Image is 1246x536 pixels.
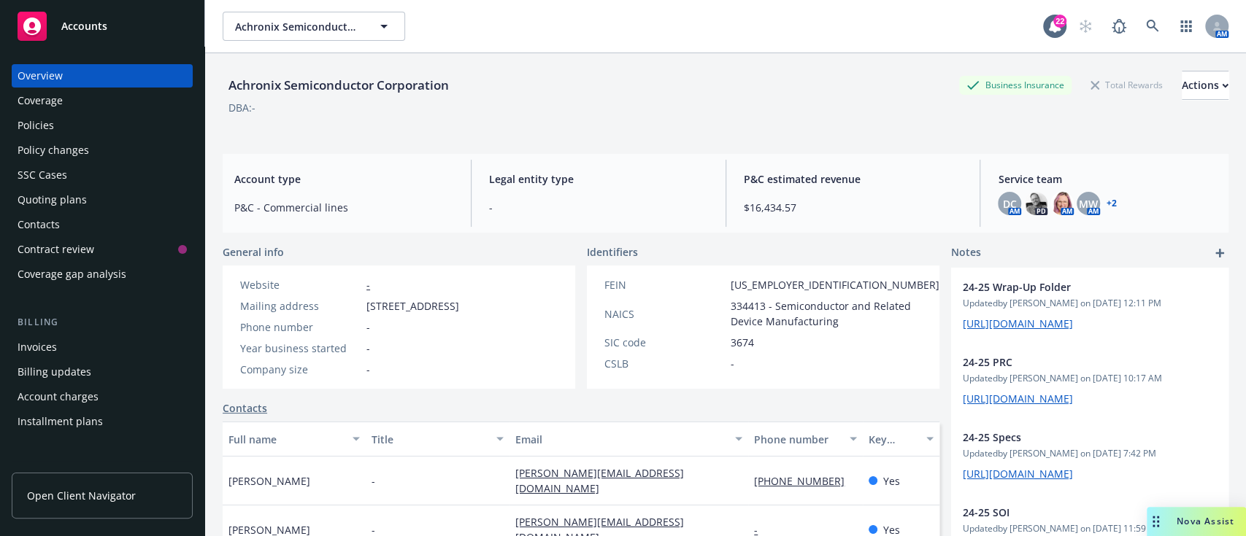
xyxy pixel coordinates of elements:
[754,474,856,488] a: [PHONE_NUMBER]
[234,200,453,215] span: P&C - Commercial lines
[228,473,310,489] span: [PERSON_NAME]
[869,432,918,447] div: Key contact
[744,171,963,187] span: P&C estimated revenue
[1182,71,1228,99] div: Actions
[18,213,60,236] div: Contacts
[366,319,370,335] span: -
[1172,12,1201,41] a: Switch app
[366,278,370,292] a: -
[18,410,103,433] div: Installment plans
[951,244,981,262] span: Notes
[863,422,939,457] button: Key contact
[1104,12,1134,41] a: Report a Bug
[1003,196,1017,211] span: DC
[963,522,1217,535] span: Updated by [PERSON_NAME] on [DATE] 11:59 AM
[223,76,455,95] div: Achronix Semiconductor Corporation
[12,360,193,384] a: Billing updates
[744,200,963,215] span: $16,434.57
[951,268,1228,343] div: 24-25 Wrap-Up FolderUpdatedby [PERSON_NAME] on [DATE] 12:11 PM[URL][DOMAIN_NAME]
[731,335,754,350] span: 3674
[963,467,1073,481] a: [URL][DOMAIN_NAME]
[235,19,361,34] span: Achronix Semiconductor Corporation
[1024,192,1047,215] img: photo
[963,505,1179,520] span: 24-25 SOI
[372,432,487,447] div: Title
[963,372,1217,385] span: Updated by [PERSON_NAME] on [DATE] 10:17 AM
[1106,199,1116,208] a: +2
[1147,507,1165,536] div: Drag to move
[372,473,375,489] span: -
[1147,507,1246,536] button: Nova Assist
[223,244,284,260] span: General info
[12,385,193,408] a: Account charges
[12,238,193,261] a: Contract review
[366,422,509,457] button: Title
[366,341,370,356] span: -
[1177,515,1234,527] span: Nova Assist
[12,64,193,88] a: Overview
[963,279,1179,295] span: 24-25 Wrap-Up Folder
[366,362,370,377] span: -
[731,298,939,329] span: 334413 - Semiconductor and Related Device Manufacturing
[963,316,1073,330] a: [URL][DOMAIN_NAME]
[748,422,863,457] button: Phone number
[963,354,1179,370] span: 24-25 PRC
[18,188,87,211] div: Quoting plans
[18,385,99,408] div: Account charges
[963,430,1179,445] span: 24-25 Specs
[18,335,57,359] div: Invoices
[731,277,939,292] span: [US_EMPLOYER_IDENTIFICATION_NUMBER]
[604,306,725,322] div: NAICS
[604,356,725,371] div: CSLB
[240,362,361,377] div: Company size
[240,341,361,356] div: Year business started
[963,297,1217,310] span: Updated by [PERSON_NAME] on [DATE] 12:11 PM
[228,100,255,115] div: DBA: -
[12,410,193,433] a: Installment plans
[951,343,1228,418] div: 24-25 PRCUpdatedby [PERSON_NAME] on [DATE] 10:17 AM[URL][DOMAIN_NAME]
[228,432,344,447] div: Full name
[1071,12,1100,41] a: Start snowing
[240,319,361,335] div: Phone number
[12,163,193,187] a: SSC Cases
[223,400,267,416] a: Contacts
[12,114,193,137] a: Policies
[1083,76,1170,94] div: Total Rewards
[240,298,361,314] div: Mailing address
[27,488,136,503] span: Open Client Navigator
[18,360,91,384] div: Billing updates
[604,335,725,350] div: SIC code
[998,171,1217,187] span: Service team
[12,139,193,162] a: Policy changes
[604,277,725,292] div: FEIN
[951,418,1228,493] div: 24-25 SpecsUpdatedby [PERSON_NAME] on [DATE] 7:42 PM[URL][DOMAIN_NAME]
[12,335,193,359] a: Invoices
[12,188,193,211] a: Quoting plans
[1053,15,1066,28] div: 22
[61,20,107,32] span: Accounts
[240,277,361,292] div: Website
[12,263,193,286] a: Coverage gap analysis
[587,244,638,260] span: Identifiers
[509,422,748,457] button: Email
[1079,196,1098,211] span: MW
[963,392,1073,405] a: [URL][DOMAIN_NAME]
[18,238,94,261] div: Contract review
[223,12,405,41] button: Achronix Semiconductor Corporation
[18,139,89,162] div: Policy changes
[366,298,459,314] span: [STREET_ADDRESS]
[959,76,1072,94] div: Business Insurance
[223,422,366,457] button: Full name
[1138,12,1167,41] a: Search
[963,447,1217,460] span: Updated by [PERSON_NAME] on [DATE] 7:42 PM
[489,171,708,187] span: Legal entity type
[12,89,193,112] a: Coverage
[12,6,193,47] a: Accounts
[515,466,684,495] a: [PERSON_NAME][EMAIL_ADDRESS][DOMAIN_NAME]
[1050,192,1074,215] img: photo
[18,163,67,187] div: SSC Cases
[1182,71,1228,100] button: Actions
[515,432,726,447] div: Email
[18,263,126,286] div: Coverage gap analysis
[754,432,841,447] div: Phone number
